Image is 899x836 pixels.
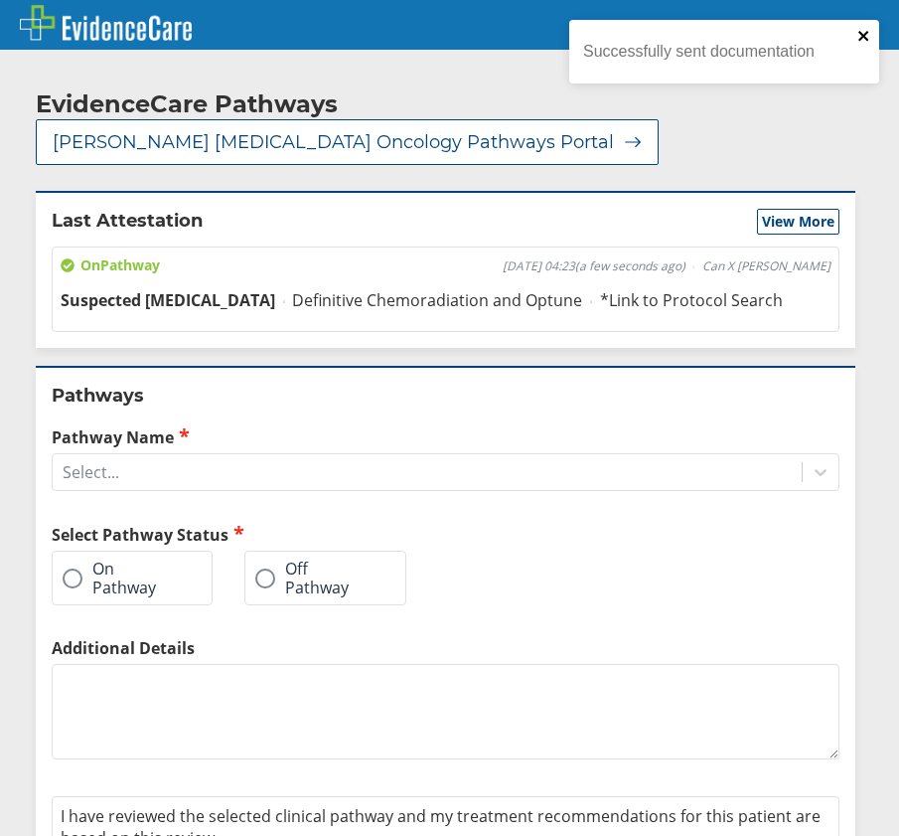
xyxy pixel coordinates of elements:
[53,130,614,154] span: [PERSON_NAME] [MEDICAL_DATA] Oncology Pathways Portal
[503,258,685,274] span: [DATE] 04:23 ( a few seconds ago )
[52,425,839,448] label: Pathway Name
[600,289,783,311] span: *Link to Protocol Search
[857,28,871,47] button: close
[36,89,338,119] h2: EvidenceCare Pathways
[61,255,160,275] span: On Pathway
[583,43,851,61] div: Successfully sent documentation
[61,289,275,311] span: Suspected [MEDICAL_DATA]
[292,289,582,311] span: Definitive Chemoradiation and Optune
[52,637,839,659] label: Additional Details
[20,5,192,41] img: EvidenceCare
[255,560,375,596] label: Off Pathway
[36,119,659,165] button: [PERSON_NAME] [MEDICAL_DATA] Oncology Pathways Portal
[52,523,438,546] h2: Select Pathway Status
[63,461,119,483] div: Select...
[702,258,830,274] span: Can X [PERSON_NAME]
[63,560,182,596] label: On Pathway
[762,212,834,232] span: View More
[757,209,839,235] button: View More
[52,384,839,408] h2: Pathways
[52,209,203,235] h2: Last Attestation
